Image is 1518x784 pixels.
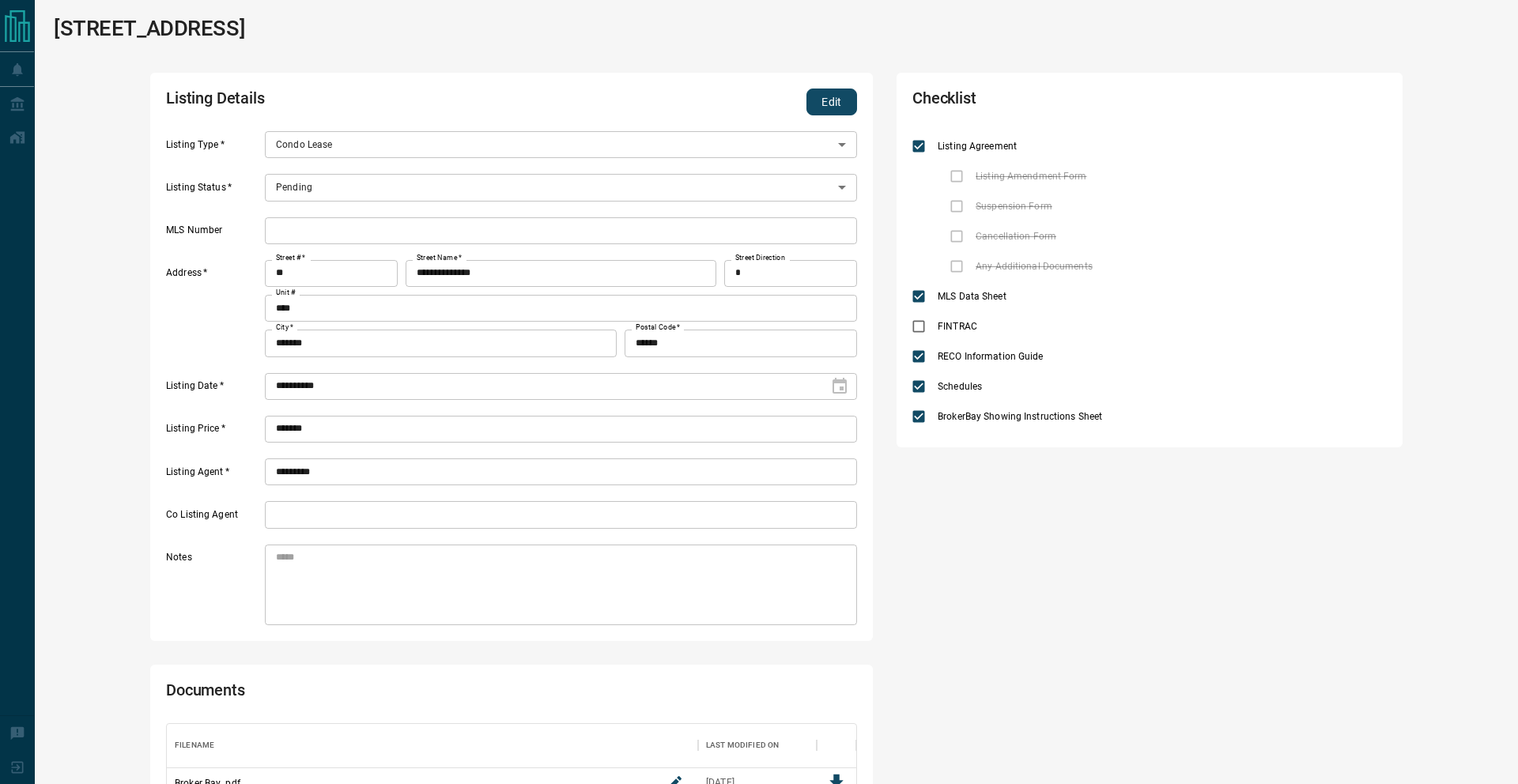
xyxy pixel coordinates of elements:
span: BrokerBay Showing Instructions Sheet [934,409,1106,424]
label: Address [166,266,261,356]
label: Unit # [276,288,296,298]
label: Listing Date [166,379,261,400]
span: Listing Amendment Form [972,169,1090,183]
h1: [STREET_ADDRESS] [54,16,245,41]
label: Listing Agent [166,465,261,486]
span: Listing Agreement [934,139,1021,153]
label: MLS Number [166,224,261,244]
span: RECO Information Guide [934,349,1047,364]
span: Any Additional Documents [972,259,1097,273]
div: Last Modified On [698,723,817,767]
label: Street Name [417,253,462,263]
label: Listing Price [166,422,261,443]
label: Postal Code [636,322,680,333]
span: Schedules [934,379,986,394]
label: Listing Type [166,138,261,159]
h2: Checklist [912,89,1197,115]
label: Street # [276,253,305,263]
label: Street Direction [735,253,785,263]
div: Filename [175,723,214,767]
label: Notes [166,551,261,625]
span: Suspension Form [972,199,1056,213]
label: Co Listing Agent [166,508,261,529]
div: Condo Lease [265,131,857,158]
button: Edit [806,89,857,115]
div: Filename [167,723,698,767]
label: Listing Status [166,181,261,202]
span: MLS Data Sheet [934,289,1010,303]
span: Cancellation Form [972,229,1060,243]
div: Last Modified On [706,723,779,767]
h2: Documents [166,680,580,707]
div: Pending [265,174,857,201]
span: FINTRAC [934,319,981,334]
h2: Listing Details [166,89,580,115]
label: City [276,322,293,333]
